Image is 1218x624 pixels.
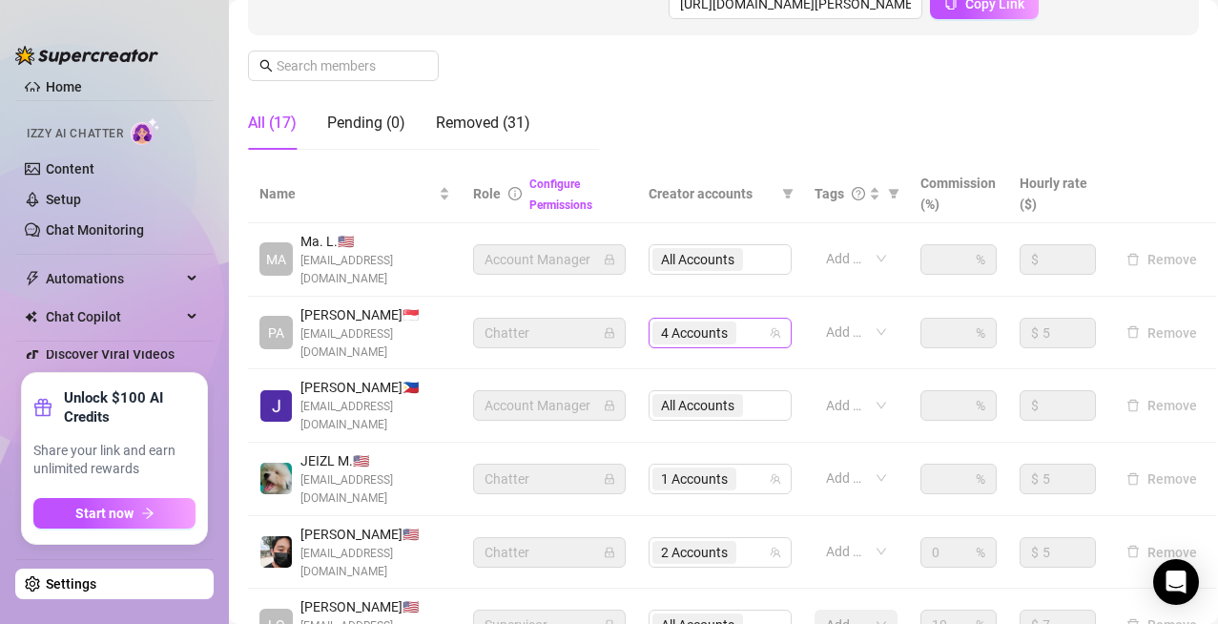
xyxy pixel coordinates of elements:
[268,322,284,343] span: PA
[604,400,615,411] span: lock
[661,542,728,563] span: 2 Accounts
[25,271,40,286] span: thunderbolt
[1153,559,1199,605] div: Open Intercom Messenger
[266,249,286,270] span: MA
[46,192,81,207] a: Setup
[888,188,899,199] span: filter
[604,327,615,339] span: lock
[473,186,501,201] span: Role
[300,377,450,398] span: [PERSON_NAME] 🇵🇭
[529,177,592,212] a: Configure Permissions
[652,322,736,344] span: 4 Accounts
[46,79,82,94] a: Home
[46,161,94,177] a: Content
[260,536,292,568] img: john kenneth santillan
[260,390,292,422] img: John Lhester
[300,471,450,508] span: [EMAIL_ADDRESS][DOMAIN_NAME]
[782,188,794,199] span: filter
[141,507,155,520] span: arrow-right
[909,165,1008,223] th: Commission (%)
[1119,468,1205,490] button: Remove
[46,222,144,238] a: Chat Monitoring
[778,179,797,208] span: filter
[300,231,450,252] span: Ma. L. 🇺🇸
[46,576,96,592] a: Settings
[75,506,134,521] span: Start now
[1119,248,1205,271] button: Remove
[300,398,450,434] span: [EMAIL_ADDRESS][DOMAIN_NAME]
[604,473,615,485] span: lock
[64,388,196,426] strong: Unlock $100 AI Credits
[260,463,292,494] img: JEIZL MALLARI
[485,465,614,493] span: Chatter
[652,468,736,490] span: 1 Accounts
[770,547,781,558] span: team
[508,187,522,200] span: info-circle
[15,46,158,65] img: logo-BBDzfeDw.svg
[248,112,297,135] div: All (17)
[485,245,614,274] span: Account Manager
[852,187,865,200] span: question-circle
[300,545,450,581] span: [EMAIL_ADDRESS][DOMAIN_NAME]
[770,473,781,485] span: team
[46,346,175,362] a: Discover Viral Videos
[33,498,196,529] button: Start nowarrow-right
[327,112,405,135] div: Pending (0)
[485,319,614,347] span: Chatter
[259,183,435,204] span: Name
[33,398,52,417] span: gift
[300,596,450,617] span: [PERSON_NAME] 🇺🇸
[436,112,530,135] div: Removed (31)
[248,165,462,223] th: Name
[1119,394,1205,417] button: Remove
[300,252,450,288] span: [EMAIL_ADDRESS][DOMAIN_NAME]
[46,302,181,332] span: Chat Copilot
[131,117,160,145] img: AI Chatter
[300,325,450,362] span: [EMAIL_ADDRESS][DOMAIN_NAME]
[661,468,728,489] span: 1 Accounts
[300,524,450,545] span: [PERSON_NAME] 🇺🇸
[485,538,614,567] span: Chatter
[25,310,37,323] img: Chat Copilot
[652,541,736,564] span: 2 Accounts
[604,254,615,265] span: lock
[649,183,774,204] span: Creator accounts
[1008,165,1107,223] th: Hourly rate ($)
[770,327,781,339] span: team
[277,55,412,76] input: Search members
[46,263,181,294] span: Automations
[815,183,844,204] span: Tags
[604,547,615,558] span: lock
[33,442,196,479] span: Share your link and earn unlimited rewards
[485,391,614,420] span: Account Manager
[661,322,728,343] span: 4 Accounts
[259,59,273,73] span: search
[27,125,123,143] span: Izzy AI Chatter
[300,304,450,325] span: [PERSON_NAME] 🇸🇬
[1119,541,1205,564] button: Remove
[884,179,903,208] span: filter
[300,450,450,471] span: JEIZL M. 🇺🇸
[1119,322,1205,344] button: Remove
